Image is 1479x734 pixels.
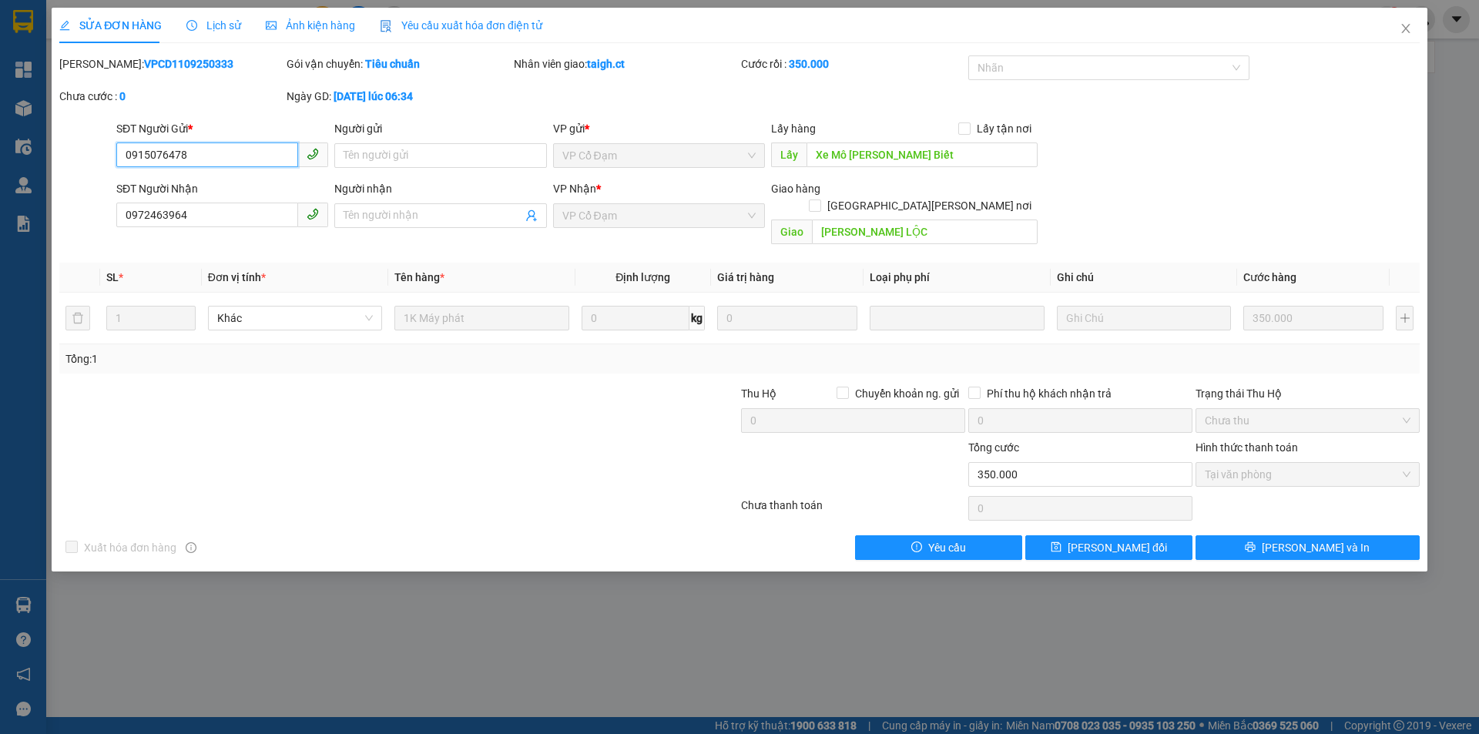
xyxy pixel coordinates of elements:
span: Chưa thu [1205,409,1410,432]
span: phone [307,208,319,220]
div: [PERSON_NAME]: [59,55,283,72]
img: icon [380,20,392,32]
span: close [1400,22,1412,35]
span: Định lượng [615,271,670,283]
input: Dọc đường [812,220,1038,244]
b: 0 [119,90,126,102]
span: kg [689,306,705,330]
span: clock-circle [186,20,197,31]
span: Thu Hộ [741,387,776,400]
span: printer [1245,541,1256,554]
span: Giá trị hàng [717,271,774,283]
label: Hình thức thanh toán [1196,441,1298,454]
span: VP Cổ Đạm [562,144,756,167]
span: Khác [217,307,373,330]
span: SL [106,271,119,283]
th: Loại phụ phí [864,263,1050,293]
div: SĐT Người Gửi [116,120,328,137]
th: Ghi chú [1051,263,1237,293]
button: plus [1396,306,1413,330]
span: Giao hàng [771,183,820,195]
button: delete [65,306,90,330]
div: Tổng: 1 [65,350,571,367]
span: [GEOGRAPHIC_DATA][PERSON_NAME] nơi [821,197,1038,214]
button: printer[PERSON_NAME] và In [1196,535,1420,560]
span: Lấy [771,142,807,167]
span: VP Cổ Đạm [562,204,756,227]
span: Ảnh kiện hàng [266,19,355,32]
button: save[PERSON_NAME] đổi [1025,535,1192,560]
div: Người gửi [334,120,546,137]
div: Chưa thanh toán [739,497,967,524]
span: Giao [771,220,812,244]
span: Chuyển khoản ng. gửi [849,385,965,402]
span: Lấy hàng [771,122,816,135]
input: 0 [717,306,857,330]
span: phone [307,148,319,160]
span: [PERSON_NAME] và In [1262,539,1370,556]
div: Trạng thái Thu Hộ [1196,385,1420,402]
b: 350.000 [789,58,829,70]
div: Gói vận chuyển: [287,55,511,72]
div: VP gửi [553,120,765,137]
span: picture [266,20,277,31]
span: Yêu cầu xuất hóa đơn điện tử [380,19,542,32]
span: VP Nhận [553,183,596,195]
span: user-add [525,209,538,222]
div: Chưa cước : [59,88,283,105]
div: Cước rồi : [741,55,965,72]
b: Tiêu chuẩn [365,58,420,70]
input: 0 [1243,306,1383,330]
button: Close [1384,8,1427,51]
span: Lấy tận nơi [971,120,1038,137]
span: info-circle [186,542,196,553]
span: exclamation-circle [911,541,922,554]
span: Yêu cầu [928,539,966,556]
span: Xuất hóa đơn hàng [78,539,183,556]
span: Phí thu hộ khách nhận trả [981,385,1118,402]
button: exclamation-circleYêu cầu [855,535,1022,560]
b: [DATE] lúc 06:34 [334,90,413,102]
span: Tại văn phòng [1205,463,1410,486]
span: Tổng cước [968,441,1019,454]
b: VPCD1109250333 [144,58,233,70]
div: SĐT Người Nhận [116,180,328,197]
span: edit [59,20,70,31]
div: Ngày GD: [287,88,511,105]
b: taigh.ct [587,58,625,70]
span: Lịch sử [186,19,241,32]
span: Đơn vị tính [208,271,266,283]
span: Cước hàng [1243,271,1296,283]
span: SỬA ĐƠN HÀNG [59,19,162,32]
span: Tên hàng [394,271,444,283]
input: VD: Bàn, Ghế [394,306,568,330]
span: [PERSON_NAME] đổi [1068,539,1167,556]
div: Nhân viên giao: [514,55,738,72]
div: Người nhận [334,180,546,197]
span: save [1051,541,1061,554]
input: Dọc đường [807,142,1038,167]
input: Ghi Chú [1057,306,1231,330]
